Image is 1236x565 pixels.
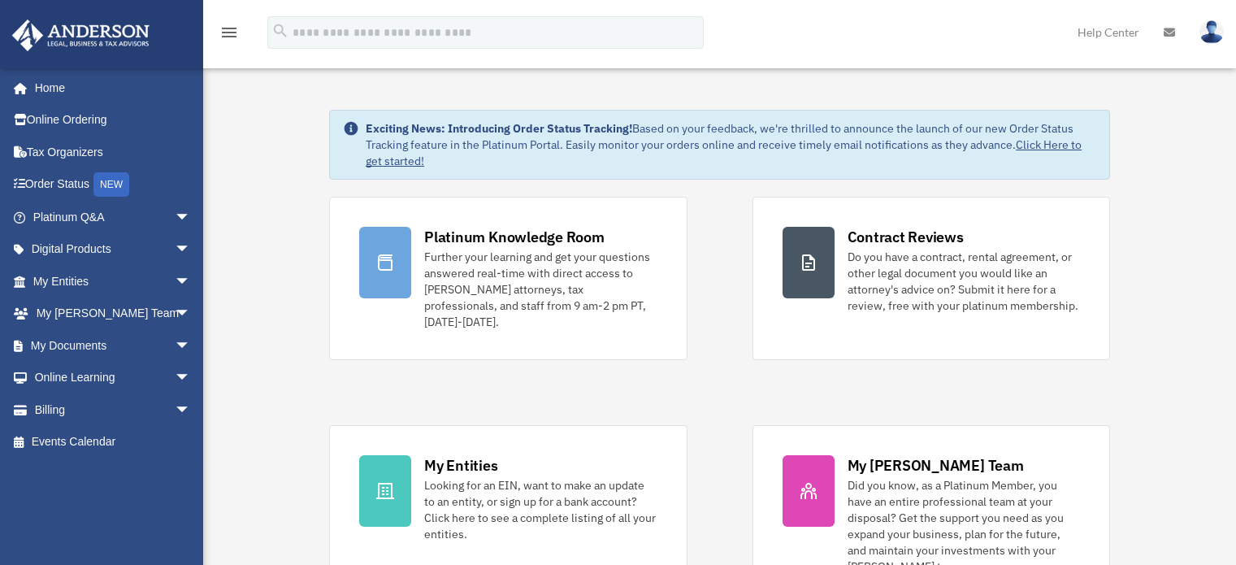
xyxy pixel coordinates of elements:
[11,329,215,362] a: My Documentsarrow_drop_down
[11,201,215,233] a: Platinum Q&Aarrow_drop_down
[175,329,207,363] span: arrow_drop_down
[424,477,657,542] div: Looking for an EIN, want to make an update to an entity, or sign up for a bank account? Click her...
[1199,20,1224,44] img: User Pic
[11,393,215,426] a: Billingarrow_drop_down
[7,20,154,51] img: Anderson Advisors Platinum Portal
[11,362,215,394] a: Online Learningarrow_drop_down
[175,298,207,331] span: arrow_drop_down
[271,22,289,40] i: search
[366,137,1082,168] a: Click Here to get started!
[424,227,605,247] div: Platinum Knowledge Room
[11,298,215,330] a: My [PERSON_NAME] Teamarrow_drop_down
[424,455,497,476] div: My Entities
[366,120,1096,169] div: Based on your feedback, we're thrilled to announce the launch of our new Order Status Tracking fe...
[366,121,632,136] strong: Exciting News: Introducing Order Status Tracking!
[175,201,207,234] span: arrow_drop_down
[848,455,1024,476] div: My [PERSON_NAME] Team
[424,249,657,330] div: Further your learning and get your questions answered real-time with direct access to [PERSON_NAM...
[175,393,207,427] span: arrow_drop_down
[11,265,215,298] a: My Entitiesarrow_drop_down
[11,136,215,168] a: Tax Organizers
[175,362,207,395] span: arrow_drop_down
[11,168,215,202] a: Order StatusNEW
[219,28,239,42] a: menu
[848,249,1080,314] div: Do you have a contract, rental agreement, or other legal document you would like an attorney's ad...
[93,172,129,197] div: NEW
[175,265,207,298] span: arrow_drop_down
[11,104,215,137] a: Online Ordering
[752,197,1110,360] a: Contract Reviews Do you have a contract, rental agreement, or other legal document you would like...
[848,227,964,247] div: Contract Reviews
[329,197,687,360] a: Platinum Knowledge Room Further your learning and get your questions answered real-time with dire...
[175,233,207,267] span: arrow_drop_down
[11,233,215,266] a: Digital Productsarrow_drop_down
[11,72,207,104] a: Home
[219,23,239,42] i: menu
[11,426,215,459] a: Events Calendar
